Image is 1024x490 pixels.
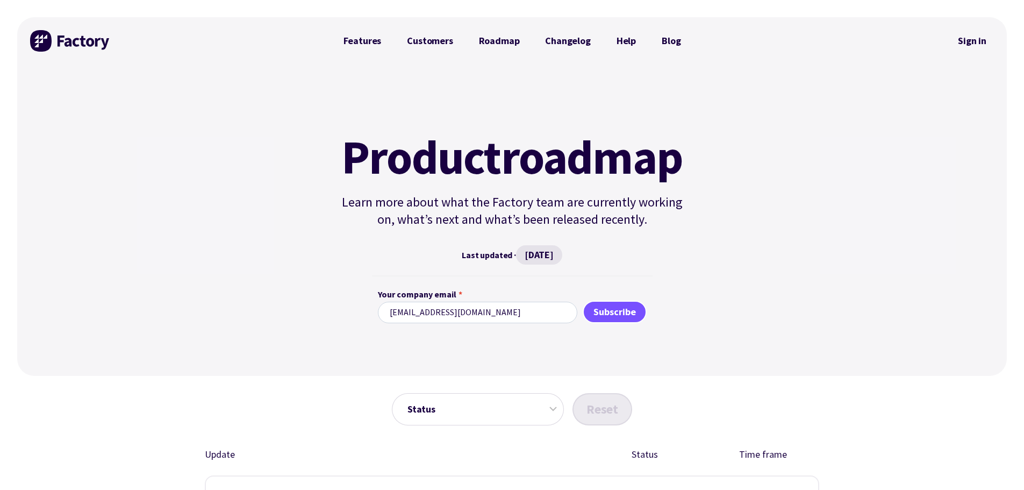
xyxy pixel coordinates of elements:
a: Help [604,30,649,52]
a: Blog [649,30,693,52]
nav: Primary Navigation [331,30,694,52]
mark: roadmap [501,133,683,181]
div: Status [612,447,677,463]
a: Sign in [950,29,994,53]
div: Update [205,447,559,463]
nav: Secondary Navigation [950,29,994,53]
a: Roadmap [466,30,533,52]
div: Last updated · [337,245,688,265]
input: Subscribe [583,301,647,323]
a: Changelog [532,30,603,52]
a: Customers [394,30,466,52]
div: Time frame [731,447,796,463]
h1: Product [337,133,688,181]
img: Factory [30,30,111,52]
button: Reset [572,393,632,425]
a: Features [331,30,395,52]
span: [DATE] [516,245,562,265]
span: Your company email [378,288,456,302]
p: Learn more about what the Factory team are currently working on, what’s next and what’s been rele... [337,194,688,228]
iframe: Chat Widget [840,374,1024,490]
